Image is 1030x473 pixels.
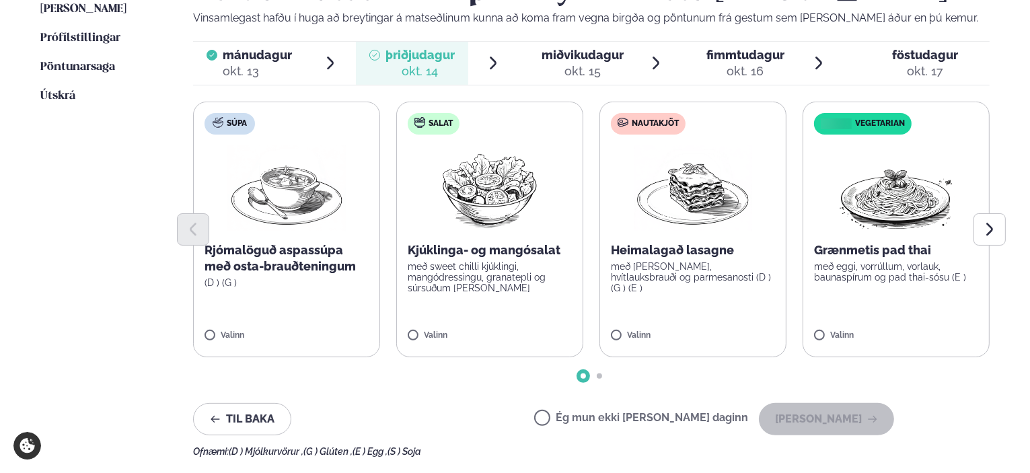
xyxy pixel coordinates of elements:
[40,30,120,46] a: Prófílstillingar
[618,117,628,128] img: beef.svg
[542,48,624,62] span: miðvikudagur
[229,446,303,457] span: (D ) Mjólkurvörur ,
[431,145,550,231] img: Salad.png
[40,32,120,44] span: Prófílstillingar
[611,242,775,258] p: Heimalagað lasagne
[227,145,346,231] img: Soup.png
[542,63,624,79] div: okt. 15
[303,446,353,457] span: (G ) Glúten ,
[40,61,115,73] span: Pöntunarsaga
[40,88,75,104] a: Útskrá
[40,1,126,17] a: [PERSON_NAME]
[814,261,978,283] p: með eggi, vorrúllum, vorlauk, baunaspírum og pad thai-sósu (E )
[408,242,572,258] p: Kjúklinga- og mangósalat
[706,48,784,62] span: fimmtudagur
[385,63,455,79] div: okt. 14
[855,118,905,129] span: Vegetarian
[193,403,291,435] button: Til baka
[193,446,990,457] div: Ofnæmi:
[892,63,958,79] div: okt. 17
[706,63,784,79] div: okt. 16
[632,118,679,129] span: Nautakjöt
[223,63,292,79] div: okt. 13
[40,59,115,75] a: Pöntunarsaga
[213,117,223,128] img: soup.svg
[388,446,421,457] span: (S ) Soja
[227,118,247,129] span: Súpa
[13,432,41,460] a: Cookie settings
[177,213,209,246] button: Previous slide
[597,373,602,379] span: Go to slide 2
[759,403,894,435] button: [PERSON_NAME]
[193,10,990,26] p: Vinsamlegast hafðu í huga að breytingar á matseðlinum kunna að koma fram vegna birgða og pöntunum...
[634,145,752,231] img: Lasagna.png
[837,145,955,231] img: Spagetti.png
[40,90,75,102] span: Útskrá
[892,48,958,62] span: föstudagur
[817,118,854,131] img: icon
[385,48,455,62] span: þriðjudagur
[611,261,775,293] p: með [PERSON_NAME], hvítlauksbrauði og parmesanosti (D ) (G ) (E )
[581,373,586,379] span: Go to slide 1
[814,242,978,258] p: Grænmetis pad thai
[40,3,126,15] span: [PERSON_NAME]
[205,277,369,288] p: (D ) (G )
[429,118,453,129] span: Salat
[205,242,369,275] p: Rjómalöguð aspassúpa með osta-brauðteningum
[223,48,292,62] span: mánudagur
[353,446,388,457] span: (E ) Egg ,
[414,117,425,128] img: salad.svg
[973,213,1006,246] button: Next slide
[408,261,572,293] p: með sweet chilli kjúklingi, mangódressingu, granatepli og súrsuðum [PERSON_NAME]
